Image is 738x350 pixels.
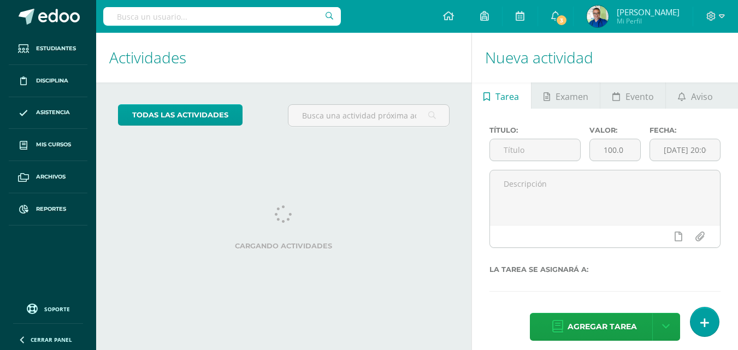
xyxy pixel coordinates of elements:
span: Mis cursos [36,140,71,149]
input: Busca una actividad próxima aquí... [288,105,448,126]
span: Cerrar panel [31,336,72,343]
span: Agregar tarea [568,313,637,340]
span: Asistencia [36,108,70,117]
input: Busca un usuario... [103,7,341,26]
a: Examen [532,82,600,109]
a: Tarea [472,82,531,109]
label: Cargando actividades [118,242,450,250]
label: Título: [489,126,581,134]
span: Evento [625,84,654,110]
h1: Nueva actividad [485,33,725,82]
span: Tarea [495,84,519,110]
img: a16637801c4a6befc1e140411cafe4ae.png [587,5,609,27]
span: Archivos [36,173,66,181]
input: Fecha de entrega [650,139,720,161]
a: Soporte [13,301,83,316]
a: Reportes [9,193,87,226]
label: La tarea se asignará a: [489,265,721,274]
h1: Actividades [109,33,458,82]
span: Mi Perfil [617,16,680,26]
span: Examen [556,84,588,110]
a: Mis cursos [9,129,87,161]
a: Asistencia [9,97,87,129]
span: 3 [556,14,568,26]
input: Puntos máximos [590,139,640,161]
span: Reportes [36,205,66,213]
span: [PERSON_NAME] [617,7,680,17]
span: Disciplina [36,76,68,85]
label: Valor: [589,126,641,134]
label: Fecha: [650,126,721,134]
a: Disciplina [9,65,87,97]
a: Aviso [666,82,724,109]
span: Estudiantes [36,44,76,53]
a: Estudiantes [9,33,87,65]
a: Archivos [9,161,87,193]
a: Evento [600,82,665,109]
a: todas las Actividades [118,104,243,126]
span: Soporte [44,305,70,313]
input: Título [490,139,580,161]
span: Aviso [691,84,713,110]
